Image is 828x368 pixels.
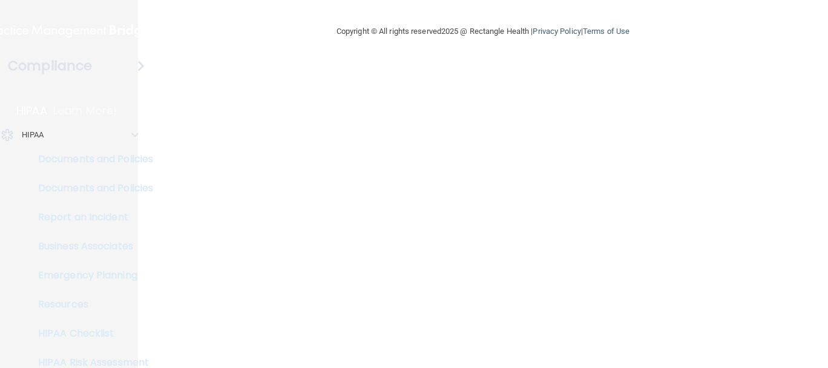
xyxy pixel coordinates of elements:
[8,153,173,165] p: Documents and Policies
[262,12,704,51] div: Copyright © All rights reserved 2025 @ Rectangle Health | |
[8,182,173,194] p: Documents and Policies
[8,298,173,310] p: Resources
[53,103,117,118] p: Learn More!
[22,128,44,142] p: HIPAA
[8,327,173,340] p: HIPAA Checklist
[8,240,173,252] p: Business Associates
[8,269,173,281] p: Emergency Planning
[8,57,92,74] h4: Compliance
[533,27,580,36] a: Privacy Policy
[8,211,173,223] p: Report an Incident
[16,103,47,118] p: HIPAA
[583,27,629,36] a: Terms of Use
